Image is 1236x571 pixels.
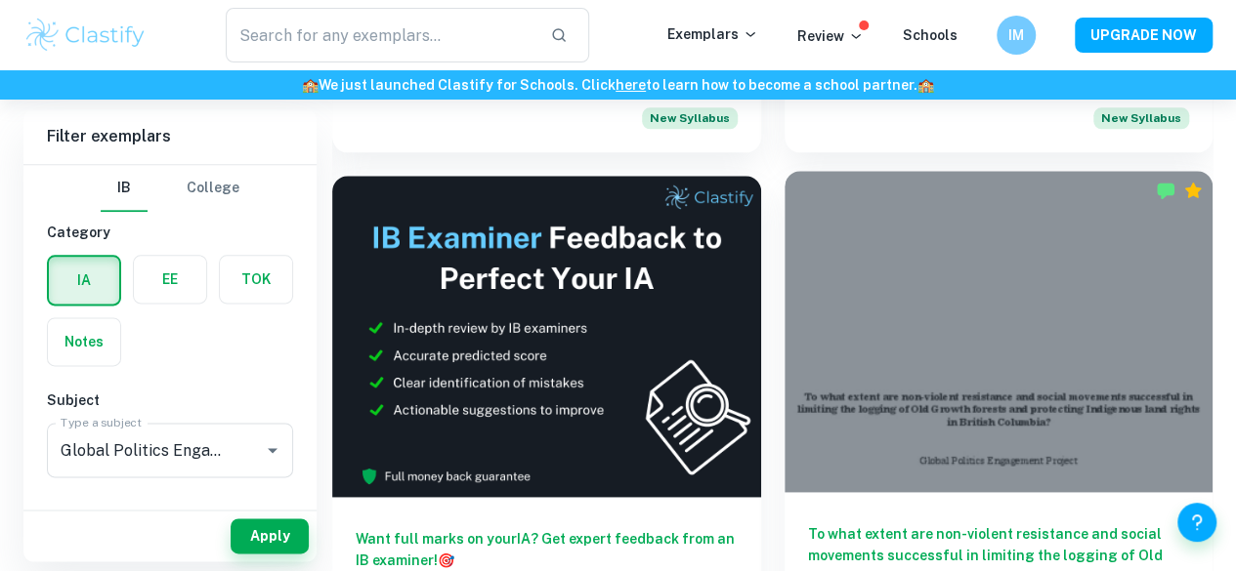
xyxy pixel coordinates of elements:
[23,109,317,164] h6: Filter exemplars
[226,8,534,62] input: Search for any exemplars...
[1005,24,1028,46] h6: IM
[101,165,239,212] div: Filter type choice
[1156,181,1175,200] img: Marked
[220,256,292,303] button: TOK
[438,552,454,568] span: 🎯
[48,318,120,365] button: Notes
[49,257,119,304] button: IA
[917,77,934,93] span: 🏫
[101,165,148,212] button: IB
[259,436,286,464] button: Open
[797,25,864,47] p: Review
[61,414,142,430] label: Type a subject
[134,256,206,303] button: EE
[47,389,293,411] h6: Subject
[1093,107,1189,129] span: New Syllabus
[332,176,761,497] img: Thumbnail
[187,165,239,212] button: College
[667,23,758,45] p: Exemplars
[356,528,738,571] h6: Want full marks on your IA ? Get expert feedback from an IB examiner!
[231,518,309,553] button: Apply
[4,74,1232,96] h6: We just launched Clastify for Schools. Click to learn how to become a school partner.
[1183,181,1203,200] div: Premium
[1093,107,1189,129] div: Starting from the May 2026 session, the Global Politics Engagement Activity requirements have cha...
[1177,503,1216,542] button: Help and Feedback
[642,107,738,129] span: New Syllabus
[302,77,319,93] span: 🏫
[903,27,958,43] a: Schools
[997,16,1036,55] button: IM
[23,16,148,55] img: Clastify logo
[1075,18,1213,53] button: UPGRADE NOW
[616,77,646,93] a: here
[642,107,738,129] div: Starting from the May 2026 session, the Global Politics Engagement Activity requirements have cha...
[47,222,293,243] h6: Category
